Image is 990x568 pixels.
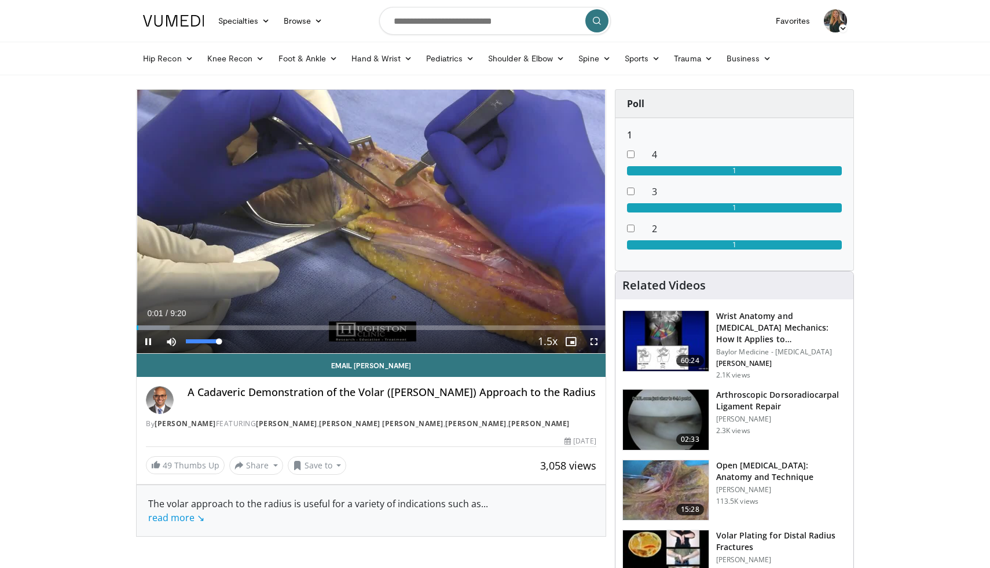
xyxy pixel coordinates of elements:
p: [PERSON_NAME] [716,555,846,565]
span: 49 [163,460,172,471]
p: [PERSON_NAME] [716,485,846,494]
a: Browse [277,9,330,32]
strong: Poll [627,97,644,110]
div: Progress Bar [137,325,606,330]
img: 50511_0000_3.png.150x105_q85_crop-smart_upscale.jpg [623,390,709,450]
h4: A Cadaveric Demonstration of the Volar ([PERSON_NAME]) Approach to the Radius [188,386,596,399]
img: Avatar [824,9,847,32]
a: Business [720,47,779,70]
a: Favorites [769,9,817,32]
img: VuMedi Logo [143,15,204,27]
button: Playback Rate [536,330,559,353]
dd: 2 [643,222,850,236]
h3: Volar Plating for Distal Radius Fractures [716,530,846,553]
span: 9:20 [170,309,186,318]
button: Save to [288,456,347,475]
h4: Related Videos [622,278,706,292]
button: Enable picture-in-picture mode [559,330,582,353]
span: ... [148,497,488,524]
p: 2.1K views [716,371,750,380]
button: Mute [160,330,183,353]
a: 60:24 Wrist Anatomy and [MEDICAL_DATA] Mechanics: How It Applies to [MEDICAL_DATA] Instabi… Baylo... [622,310,846,380]
a: Hip Recon [136,47,200,70]
span: / [166,309,168,318]
a: 49 Thumbs Up [146,456,225,474]
h3: Arthroscopic Dorsoradiocarpal Ligament Repair [716,389,846,412]
h3: Wrist Anatomy and [MEDICAL_DATA] Mechanics: How It Applies to [MEDICAL_DATA] Instabi… [716,310,846,345]
a: 15:28 Open [MEDICAL_DATA]: Anatomy and Technique [PERSON_NAME] 113.5K views [622,460,846,521]
a: [PERSON_NAME] [445,419,507,428]
div: 1 [627,203,842,212]
a: Specialties [211,9,277,32]
a: Hand & Wrist [344,47,419,70]
a: Spine [571,47,617,70]
div: The volar approach to the radius is useful for a variety of indications such as [148,497,594,525]
span: 02:33 [676,434,704,445]
a: Foot & Ankle [272,47,345,70]
p: 113.5K views [716,497,758,506]
button: Pause [137,330,160,353]
input: Search topics, interventions [379,7,611,35]
div: By FEATURING , , , [146,419,596,429]
button: Share [229,456,283,475]
button: Fullscreen [582,330,606,353]
dd: 3 [643,185,850,199]
p: [PERSON_NAME] [716,359,846,368]
p: Baylor Medicine - [MEDICAL_DATA] [716,347,846,357]
span: 3,058 views [540,459,596,472]
h3: Open [MEDICAL_DATA]: Anatomy and Technique [716,460,846,483]
video-js: Video Player [137,90,606,354]
img: 180901b5-2a77-4e39-b502-3f17bc70388d.150x105_q85_crop-smart_upscale.jpg [623,311,709,371]
a: Shoulder & Elbow [481,47,571,70]
div: 1 [627,166,842,175]
a: [PERSON_NAME] [508,419,570,428]
div: 1 [627,240,842,250]
a: Trauma [667,47,720,70]
span: 0:01 [147,309,163,318]
img: Avatar [146,386,174,414]
a: read more ↘ [148,511,204,524]
a: Sports [618,47,668,70]
img: Bindra_-_open_carpal_tunnel_2.png.150x105_q85_crop-smart_upscale.jpg [623,460,709,521]
a: Knee Recon [200,47,272,70]
h6: 1 [627,130,842,141]
a: 02:33 Arthroscopic Dorsoradiocarpal Ligament Repair [PERSON_NAME] 2.3K views [622,389,846,450]
dd: 4 [643,148,850,162]
div: [DATE] [564,436,596,446]
p: [PERSON_NAME] [716,415,846,424]
p: 2.3K views [716,426,750,435]
a: Email [PERSON_NAME] [137,354,606,377]
span: 15:28 [676,504,704,515]
div: Volume Level [186,339,219,343]
span: 60:24 [676,355,704,367]
a: [PERSON_NAME] [PERSON_NAME] [319,419,443,428]
a: [PERSON_NAME] [256,419,317,428]
a: [PERSON_NAME] [155,419,216,428]
a: Pediatrics [419,47,481,70]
